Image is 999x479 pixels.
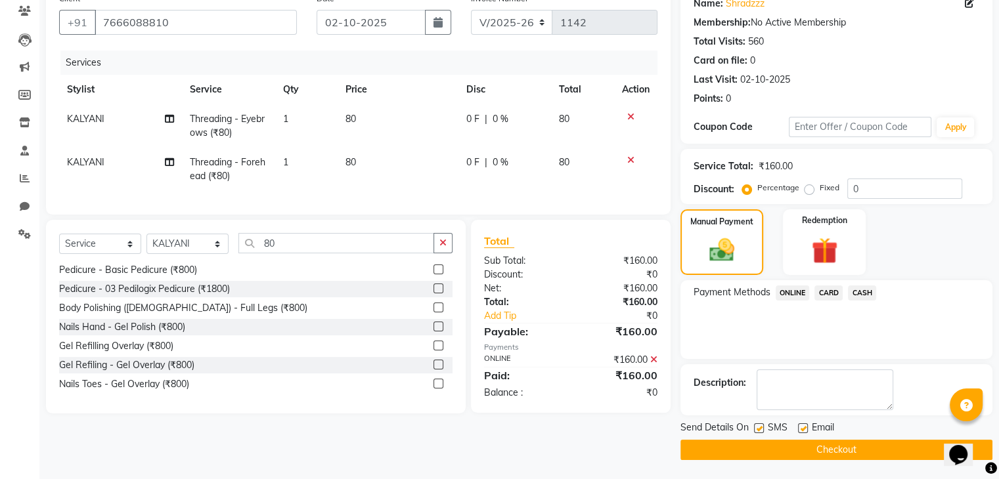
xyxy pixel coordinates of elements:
[59,282,230,296] div: Pedicure - 03 Pedilogix Pedicure (₹1800)
[474,367,571,383] div: Paid:
[283,156,288,168] span: 1
[814,285,843,301] span: CARD
[474,353,571,367] div: ONLINE
[484,342,657,353] div: Payments
[466,112,479,126] span: 0 F
[694,182,734,196] div: Discount:
[345,156,356,168] span: 80
[59,320,185,334] div: Nails Hand - Gel Polish (₹800)
[571,367,667,383] div: ₹160.00
[182,75,275,104] th: Service
[95,10,297,35] input: Search by Name/Mobile/Email/Code
[474,386,571,400] div: Balance :
[750,54,755,68] div: 0
[571,386,667,400] div: ₹0
[59,75,182,104] th: Stylist
[60,51,667,75] div: Services
[474,309,587,323] a: Add Tip
[759,159,793,173] div: ₹160.00
[67,113,104,125] span: KALYANI
[571,281,667,295] div: ₹160.00
[694,16,979,30] div: No Active Membership
[238,233,434,253] input: Search or Scan
[474,281,571,295] div: Net:
[338,75,459,104] th: Price
[690,216,753,228] label: Manual Payment
[680,440,992,460] button: Checkout
[848,285,876,301] span: CASH
[694,54,747,68] div: Card on file:
[571,323,667,339] div: ₹160.00
[485,112,487,126] span: |
[190,156,265,182] span: Threading - Forehead (₹80)
[493,156,508,169] span: 0 %
[694,35,745,49] div: Total Visits:
[812,421,834,437] span: Email
[59,10,96,35] button: +91
[748,35,764,49] div: 560
[694,73,738,87] div: Last Visit:
[190,113,265,138] span: Threading - Eyebrows (₹80)
[571,254,667,268] div: ₹160.00
[474,323,571,339] div: Payable:
[59,358,194,372] div: Gel Refiling - Gel Overlay (₹800)
[59,301,307,315] div: Body Polishing ([DEMOGRAPHIC_DATA]) - Full Legs (₹800)
[802,215,847,226] label: Redemption
[694,159,753,173] div: Service Total:
[614,75,657,104] th: Action
[485,156,487,169] span: |
[559,156,569,168] span: 80
[67,156,104,168] span: KALYANI
[757,182,799,194] label: Percentage
[458,75,551,104] th: Disc
[474,268,571,281] div: Discount:
[776,285,810,301] span: ONLINE
[694,16,751,30] div: Membership:
[726,92,731,106] div: 0
[694,376,746,390] div: Description:
[559,113,569,125] span: 80
[59,263,197,277] div: Pedicure - Basic Pedicure (₹800)
[484,234,514,248] span: Total
[803,234,846,267] img: _gift.svg
[694,92,723,106] div: Points:
[551,75,614,104] th: Total
[275,75,337,104] th: Qty
[789,117,932,137] input: Enter Offer / Coupon Code
[701,236,742,264] img: _cash.svg
[740,73,790,87] div: 02-10-2025
[474,254,571,268] div: Sub Total:
[571,353,667,367] div: ₹160.00
[283,113,288,125] span: 1
[694,285,770,299] span: Payment Methods
[768,421,788,437] span: SMS
[937,117,974,137] button: Apply
[571,268,667,281] div: ₹0
[944,427,986,466] iframe: chat widget
[680,421,749,437] span: Send Details On
[694,120,789,134] div: Coupon Code
[587,309,667,323] div: ₹0
[820,182,839,194] label: Fixed
[571,295,667,309] div: ₹160.00
[493,112,508,126] span: 0 %
[59,377,189,391] div: Nails Toes - Gel Overlay (₹800)
[345,113,356,125] span: 80
[474,295,571,309] div: Total:
[466,156,479,169] span: 0 F
[59,339,173,353] div: Gel Refilling Overlay (₹800)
